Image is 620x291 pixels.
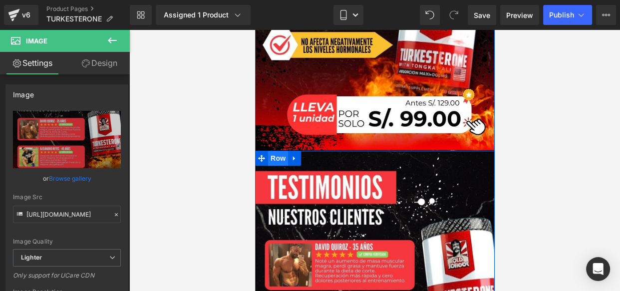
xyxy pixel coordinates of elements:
[444,5,464,25] button: Redo
[13,173,121,184] div: or
[21,254,42,261] b: Lighter
[4,5,38,25] a: v6
[474,10,490,20] span: Save
[506,10,533,20] span: Preview
[46,15,102,23] span: TURKESTERONE
[46,5,130,13] a: Product Pages
[13,85,34,99] div: Image
[500,5,539,25] a: Preview
[13,238,121,245] div: Image Quality
[13,194,121,201] div: Image Src
[420,5,440,25] button: Undo
[13,121,33,136] span: Row
[20,8,32,21] div: v6
[130,5,152,25] a: New Library
[26,37,47,45] span: Image
[49,170,91,187] a: Browse gallery
[33,121,46,136] a: Expand / Collapse
[164,10,243,20] div: Assigned 1 Product
[13,206,121,223] input: Link
[586,257,610,281] div: Open Intercom Messenger
[13,272,121,286] div: Only support for UCare CDN
[543,5,592,25] button: Publish
[549,11,574,19] span: Publish
[596,5,616,25] button: More
[67,52,132,74] a: Design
